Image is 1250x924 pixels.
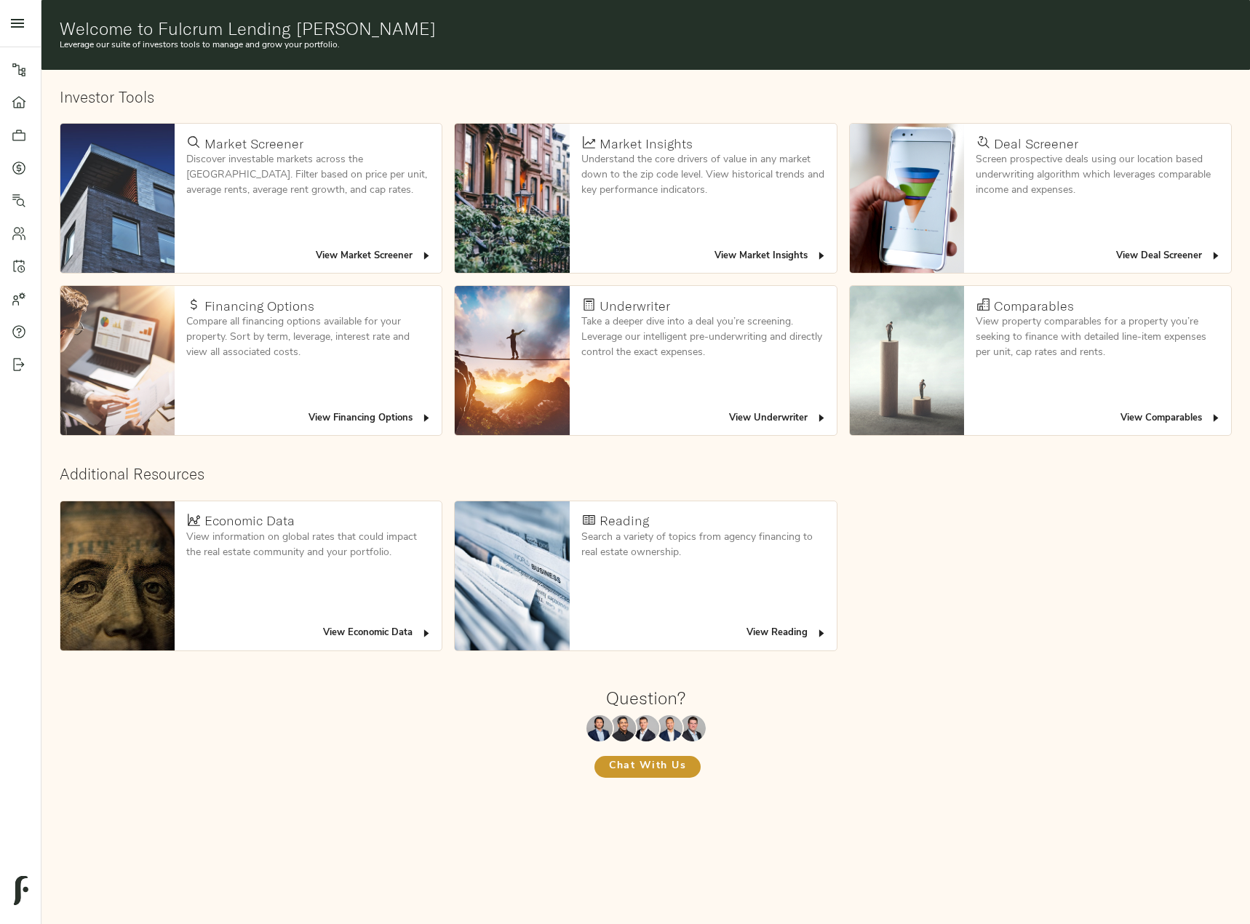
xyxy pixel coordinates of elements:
button: Chat With Us [594,756,701,778]
img: Market Screener [60,124,175,273]
span: View Comparables [1120,410,1222,427]
span: View Market Screener [316,248,432,265]
p: Screen prospective deals using our location based underwriting algorithm which leverages comparab... [976,152,1219,198]
h1: Welcome to Fulcrum Lending [PERSON_NAME] [60,18,1232,39]
img: Richard Le [656,715,682,741]
h4: Underwriter [600,298,670,314]
h4: Comparables [994,298,1074,314]
h4: Market Screener [204,136,303,152]
button: View Market Screener [312,245,436,268]
h4: Reading [600,513,649,529]
h2: Investor Tools [60,88,1232,106]
button: View Comparables [1117,407,1225,430]
p: Understand the core drivers of value in any market down to the zip code level. View historical tr... [581,152,825,198]
img: Maxwell Wu [586,715,613,741]
p: Search a variety of topics from agency financing to real estate ownership. [581,530,825,560]
img: Justin Stamp [680,715,706,741]
h2: Additional Resources [60,465,1232,483]
p: Discover investable markets across the [GEOGRAPHIC_DATA]. Filter based on price per unit, average... [186,152,430,198]
img: Reading [455,501,569,650]
h4: Economic Data [204,513,295,529]
p: Compare all financing options available for your property. Sort by term, leverage, interest rate ... [186,314,430,360]
span: Chat With Us [609,757,686,776]
span: View Market Insights [714,248,827,265]
img: Zach Frizzera [633,715,659,741]
img: Comparables [850,286,964,435]
img: Underwriter [455,286,569,435]
span: View Underwriter [729,410,827,427]
p: Leverage our suite of investors tools to manage and grow your portfolio. [60,39,1232,52]
button: View Underwriter [725,407,831,430]
button: View Economic Data [319,622,436,645]
img: Economic Data [60,501,175,650]
img: Kenneth Mendonça [610,715,636,741]
span: View Financing Options [308,410,432,427]
img: Financing Options [60,286,175,435]
p: View information on global rates that could impact the real estate community and your portfolio. [186,530,430,560]
h4: Market Insights [600,136,693,152]
button: View Financing Options [305,407,436,430]
span: View Reading [747,625,827,642]
h1: Question? [606,688,685,708]
img: Deal Screener [850,124,964,273]
p: Take a deeper dive into a deal you’re screening. Leverage our intelligent pre-underwriting and di... [581,314,825,360]
img: Market Insights [455,124,569,273]
h4: Financing Options [204,298,314,314]
button: View Market Insights [711,245,831,268]
button: View Deal Screener [1112,245,1225,268]
button: View Reading [743,622,831,645]
span: View Deal Screener [1116,248,1222,265]
p: View property comparables for a property you’re seeking to finance with detailed line-item expens... [976,314,1219,360]
span: View Economic Data [323,625,432,642]
h4: Deal Screener [994,136,1078,152]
